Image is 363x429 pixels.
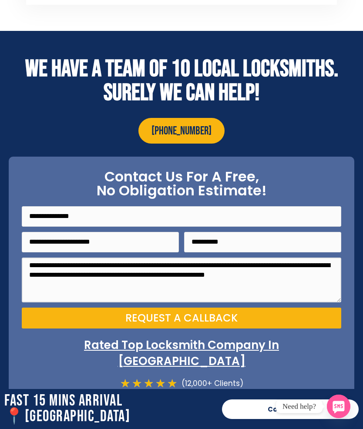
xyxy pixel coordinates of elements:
button: Request a Callback [22,308,341,328]
i: ★ [120,378,130,389]
i: ★ [132,378,142,389]
a: Contact Now [222,399,359,419]
h2: Fast 15 Mins Arrival 📍[GEOGRAPHIC_DATA] [4,393,213,425]
div: (12,000+ Clients) [177,378,243,389]
h2: Contact Us For A Free, No Obligation Estimate! [22,170,341,198]
i: ★ [144,378,154,389]
p: Rated Top Locksmith Company In [GEOGRAPHIC_DATA] [22,337,341,369]
div: 5/5 [120,378,177,389]
i: ★ [167,378,177,389]
i: ★ [155,378,165,389]
a: [PHONE_NUMBER] [138,118,225,144]
span: Request a Callback [125,313,238,323]
span: [PHONE_NUMBER] [151,124,212,138]
a: SMS [327,395,350,418]
h2: We have a team of 10 local locksmiths. Surely we can help! [4,57,359,105]
form: On Point Locksmith [22,206,341,334]
span: Contact Now [268,406,313,412]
